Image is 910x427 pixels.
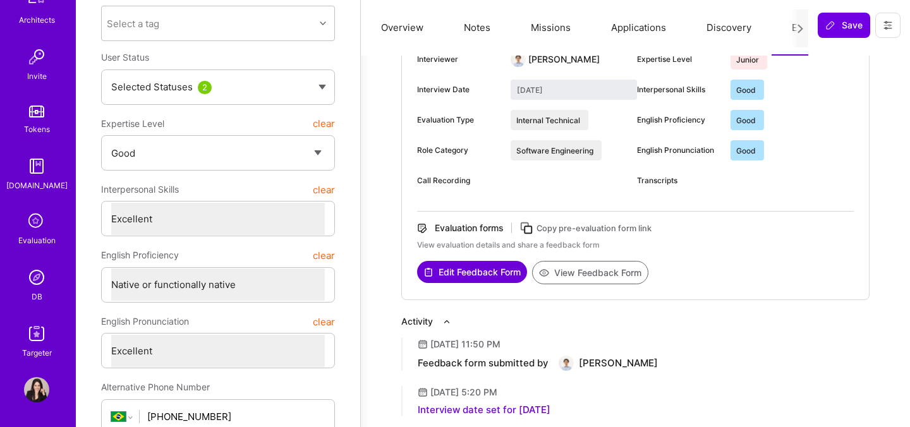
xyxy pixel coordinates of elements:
[198,81,212,94] div: 2
[637,84,720,95] div: Interpersonal Skills
[21,377,52,402] a: User Avatar
[318,85,326,90] img: caret
[417,261,527,284] a: Edit Feedback Form
[101,382,210,392] span: Alternative Phone Number
[24,153,49,179] img: guide book
[24,44,49,69] img: Invite
[101,52,149,63] span: User Status
[528,53,600,66] div: [PERSON_NAME]
[320,20,326,27] i: icon Chevron
[32,290,42,303] div: DB
[101,244,179,267] span: English Proficiency
[637,54,720,65] div: Expertise Level
[579,357,658,370] div: [PERSON_NAME]
[417,54,500,65] div: Interviewer
[637,175,720,186] div: Transcripts
[24,265,49,290] img: Admin Search
[637,114,720,126] div: English Proficiency
[107,17,159,30] div: Select a tag
[418,357,549,370] div: Feedback form submitted by
[417,84,500,95] div: Interview Date
[818,13,870,38] button: Save
[537,222,652,235] div: Copy pre-evaluation form link
[559,356,574,371] img: User Avatar
[24,377,49,402] img: User Avatar
[417,145,500,156] div: Role Category
[417,261,527,283] button: Edit Feedback Form
[435,222,504,234] div: Evaluation forms
[417,114,500,126] div: Evaluation Type
[417,239,854,251] div: View evaluation details and share a feedback form
[637,145,720,156] div: English Pronunciation
[24,321,49,346] img: Skill Targeter
[313,178,335,201] button: clear
[101,310,189,333] span: English Pronunciation
[430,386,497,399] div: [DATE] 5:20 PM
[519,221,534,236] i: icon Copy
[25,210,49,234] i: icon SelectionTeam
[313,244,335,267] button: clear
[29,105,44,117] img: tokens
[417,175,500,186] div: Call Recording
[825,19,863,32] span: Save
[19,13,55,27] div: Architects
[101,112,164,135] span: Expertise Level
[511,52,526,67] img: User Avatar
[101,178,179,201] span: Interpersonal Skills
[430,338,500,351] div: [DATE] 11:50 PM
[111,81,193,93] span: Selected Statuses
[22,346,52,359] div: Targeter
[796,24,805,33] i: icon Next
[401,315,433,328] div: Activity
[313,310,335,333] button: clear
[18,234,56,247] div: Evaluation
[27,69,47,83] div: Invite
[532,261,648,284] button: View Feedback Form
[6,179,68,192] div: [DOMAIN_NAME]
[24,123,50,136] div: Tokens
[418,404,550,416] div: Interview date set for [DATE]
[313,112,335,135] button: clear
